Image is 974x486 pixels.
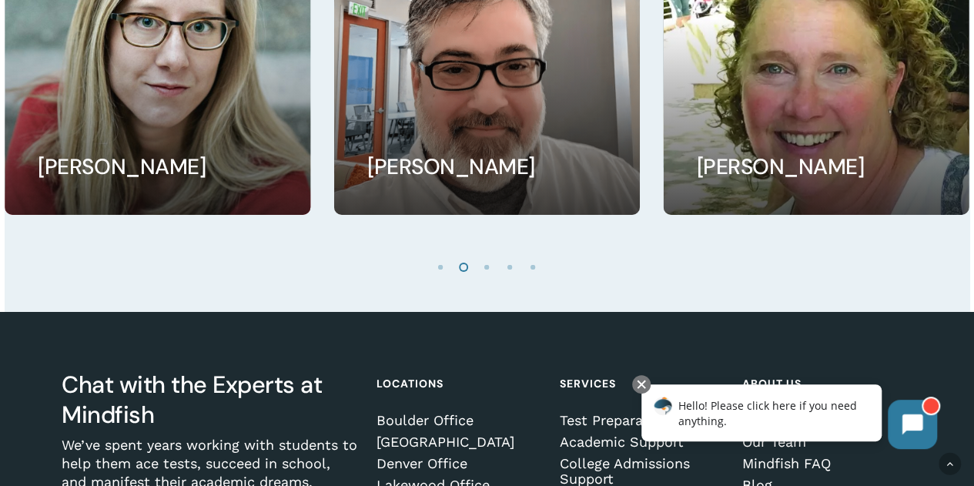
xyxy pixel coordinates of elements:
[522,255,545,278] li: Page dot 5
[559,413,725,428] a: Test Preparation
[377,434,542,450] a: [GEOGRAPHIC_DATA]
[625,372,952,464] iframe: Chatbot
[377,370,542,397] h4: Locations
[499,255,522,278] li: Page dot 4
[476,255,499,278] li: Page dot 3
[430,255,453,278] li: Page dot 1
[742,370,908,397] h4: About Us
[559,434,725,450] a: Academic Support
[62,370,360,430] h3: Chat with the Experts at Mindfish
[559,370,725,397] h4: Services
[453,255,476,278] li: Page dot 2
[377,456,542,471] a: Denver Office
[377,413,542,428] a: Boulder Office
